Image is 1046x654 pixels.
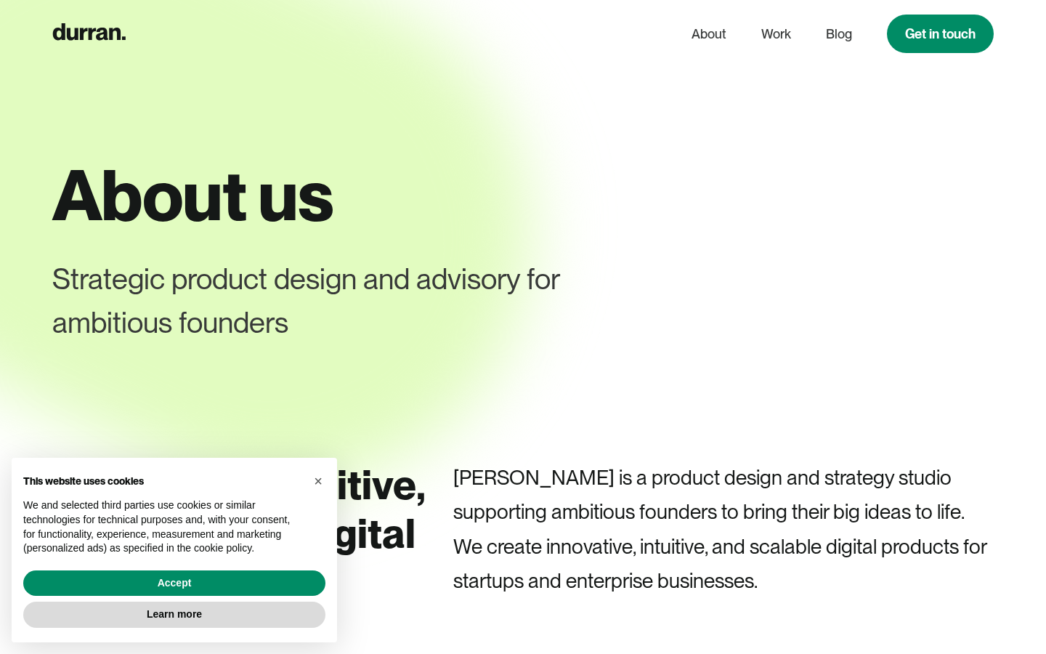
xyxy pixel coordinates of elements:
[826,20,852,48] a: Blog
[887,15,994,53] a: Get in touch
[52,257,680,344] div: Strategic product design and advisory for ambitious founders
[692,20,726,48] a: About
[307,469,330,493] button: Close this notice
[453,461,994,599] p: [PERSON_NAME] is a product design and strategy studio supporting ambitious founders to bring thei...
[314,473,323,489] span: ×
[23,475,302,488] h2: This website uses cookies
[761,20,791,48] a: Work
[52,157,994,234] h1: About us
[52,20,126,48] a: home
[23,498,302,555] p: We and selected third parties use cookies or similar technologies for technical purposes and, wit...
[23,602,325,628] button: Learn more
[23,570,325,597] button: Accept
